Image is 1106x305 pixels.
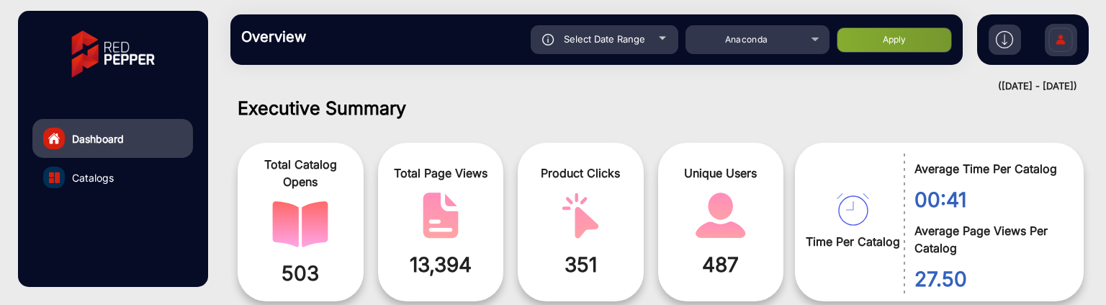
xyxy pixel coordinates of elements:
[552,193,608,239] img: catalog
[564,33,645,45] span: Select Date Range
[914,160,1062,177] span: Average Time Per Catalog
[272,201,328,247] img: catalog
[72,170,114,185] span: Catalogs
[914,222,1062,257] span: Average Page Views Per Catalog
[542,34,554,45] img: icon
[248,156,353,190] span: Total Catalog Opens
[238,97,1084,119] h1: Executive Summary
[837,193,869,226] img: catalog
[529,164,633,182] span: Product Clicks
[49,172,60,183] img: catalog
[389,164,493,182] span: Total Page Views
[216,79,1077,94] div: ([DATE] - [DATE])
[837,27,952,53] button: Apply
[389,249,493,280] span: 13,394
[32,158,193,197] a: Catalogs
[529,249,633,280] span: 351
[914,264,1062,294] span: 27.50
[248,258,353,288] span: 503
[914,185,1062,215] span: 00:41
[669,164,773,182] span: Unique Users
[48,132,60,145] img: home
[996,31,1013,48] img: h2download.svg
[413,193,469,239] img: catalog
[693,193,749,239] img: catalog
[725,34,768,45] span: Anaconda
[61,18,165,90] img: vmg-logo
[1046,17,1076,67] img: Sign%20Up.svg
[32,119,193,158] a: Dashboard
[72,131,124,146] span: Dashboard
[669,249,773,280] span: 487
[241,28,443,45] h3: Overview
